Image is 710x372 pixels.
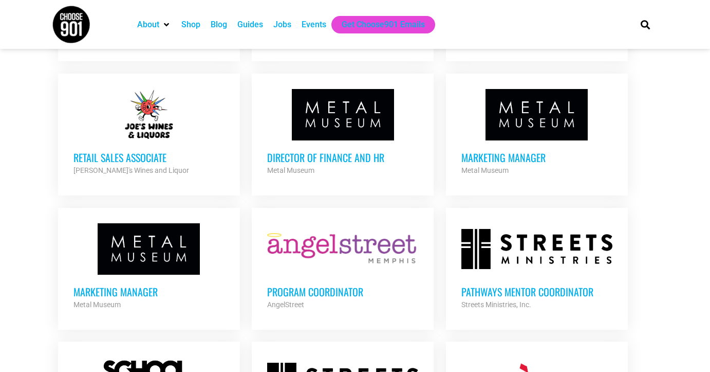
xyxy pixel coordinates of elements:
[267,285,418,298] h3: Program Coordinator
[267,166,314,174] strong: Metal Museum
[137,19,159,31] a: About
[267,151,418,164] h3: Director of Finance and HR
[252,74,434,192] a: Director of Finance and HR Metal Museum
[637,16,654,33] div: Search
[181,19,200,31] a: Shop
[273,19,291,31] a: Jobs
[237,19,263,31] a: Guides
[267,300,304,309] strong: AngelStreet
[58,208,240,326] a: Marketing Manager Metal Museum
[73,285,225,298] h3: Marketing Manager
[132,16,623,33] nav: Main nav
[211,19,227,31] a: Blog
[58,74,240,192] a: Retail Sales Associate [PERSON_NAME]'s Wines and Liquor
[446,208,628,326] a: Pathways Mentor Coordinator Streets Ministries, Inc.
[132,16,176,33] div: About
[461,285,612,298] h3: Pathways Mentor Coordinator
[461,300,531,309] strong: Streets Ministries, Inc.
[73,151,225,164] h3: Retail Sales Associate
[342,19,425,31] a: Get Choose901 Emails
[446,74,628,192] a: Marketing Manager Metal Museum
[461,151,612,164] h3: Marketing Manager
[73,166,189,174] strong: [PERSON_NAME]'s Wines and Liquor
[73,300,121,309] strong: Metal Museum
[461,166,509,174] strong: Metal Museum
[302,19,326,31] a: Events
[252,208,434,326] a: Program Coordinator AngelStreet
